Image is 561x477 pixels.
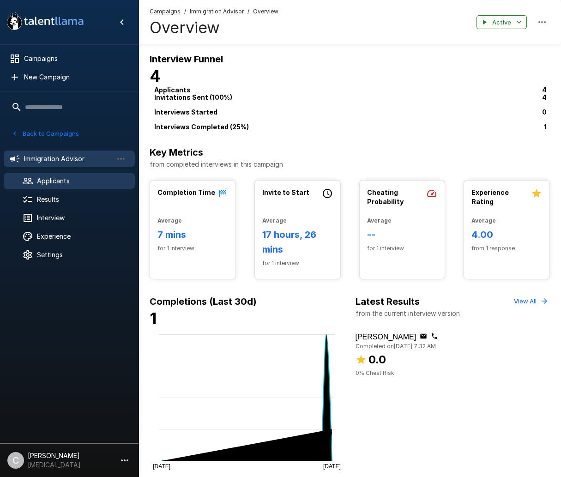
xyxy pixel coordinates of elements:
span: Overview [253,7,278,16]
b: Interview Funnel [150,54,223,65]
button: Active [477,15,527,30]
b: 0.0 [368,353,386,366]
span: for 1 interview [157,244,228,253]
b: Average [367,217,392,224]
span: 0 % Cheat Risk [356,369,394,376]
p: Interviews Completed [154,122,249,132]
p: 0 [542,107,547,117]
span: Overall score out of 10 [356,351,550,368]
b: Cheating Probability [367,188,404,205]
span: for 1 interview [367,244,438,253]
b: Completions (Last 30d) [150,296,257,307]
h6: 4.00 [471,227,542,242]
span: from 1 response [471,244,542,253]
h6: 17 hours, 26 mins [262,227,333,257]
h6: -- [367,227,438,242]
b: Average [262,217,287,224]
span: for 1 interview [262,259,333,268]
p: [PERSON_NAME] [356,333,416,341]
b: Average [471,217,496,224]
span: / [247,7,249,16]
b: 4 [150,66,161,85]
p: 4 [542,92,547,102]
span: ( 100 %) [208,93,232,101]
b: Latest Results [356,296,420,307]
p: 4 [542,85,547,95]
p: Applicants [154,85,191,95]
tspan: [DATE] [153,463,170,470]
u: Campaigns [150,8,181,15]
h4: Overview [150,18,278,37]
p: from the current interview version [356,309,460,318]
span: ( 25 %) [229,123,249,131]
p: from completed interviews in this campaign [150,160,550,169]
span: Completed on [DATE] 7:32 AM [356,342,436,351]
span: Immigration Advisor [190,7,244,16]
button: View All [512,294,550,308]
b: Experience Rating [471,188,509,205]
b: Average [157,217,182,224]
b: Completion Time [157,188,215,196]
b: 1 [150,309,157,328]
h6: 7 mins [157,227,228,242]
b: Invite to Start [262,188,309,196]
p: Invitations Sent [154,92,232,102]
p: 1 [544,122,547,132]
tspan: [DATE] [323,463,341,470]
b: Key Metrics [150,147,203,158]
span: / [184,7,186,16]
div: Click to copy [420,332,427,342]
div: Click to copy [431,332,438,342]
